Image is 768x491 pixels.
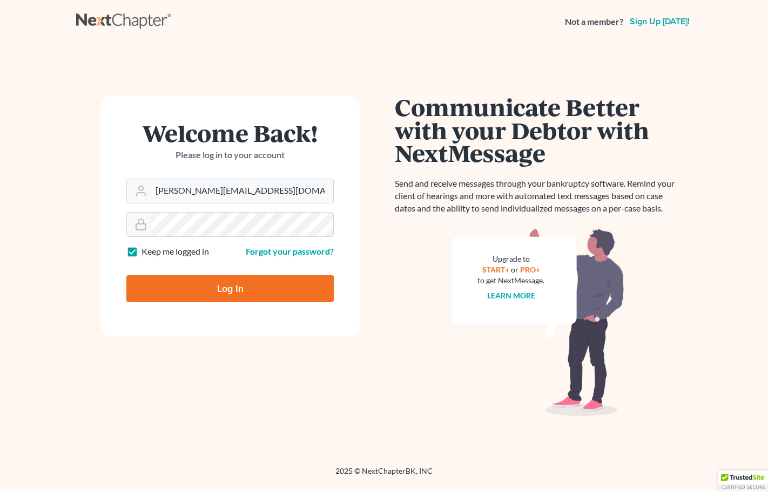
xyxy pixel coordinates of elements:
[395,178,681,215] p: Send and receive messages through your bankruptcy software. Remind your client of hearings and mo...
[477,275,544,286] div: to get NextMessage.
[76,466,692,485] div: 2025 © NextChapterBK, INC
[246,246,334,256] a: Forgot your password?
[452,228,624,417] img: nextmessage_bg-59042aed3d76b12b5cd301f8e5b87938c9018125f34e5fa2b7a6b67550977c72.svg
[126,121,334,145] h1: Welcome Back!
[126,149,334,161] p: Please log in to your account
[487,291,535,300] a: Learn more
[511,265,518,274] span: or
[477,254,544,264] div: Upgrade to
[565,16,623,28] strong: Not a member?
[151,179,333,203] input: Email Address
[395,96,681,165] h1: Communicate Better with your Debtor with NextMessage
[628,17,692,26] a: Sign up [DATE]!
[142,245,209,258] label: Keep me logged in
[520,265,540,274] a: PRO+
[126,275,334,302] input: Log In
[718,470,768,491] div: TrustedSite Certified
[482,265,509,274] a: START+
